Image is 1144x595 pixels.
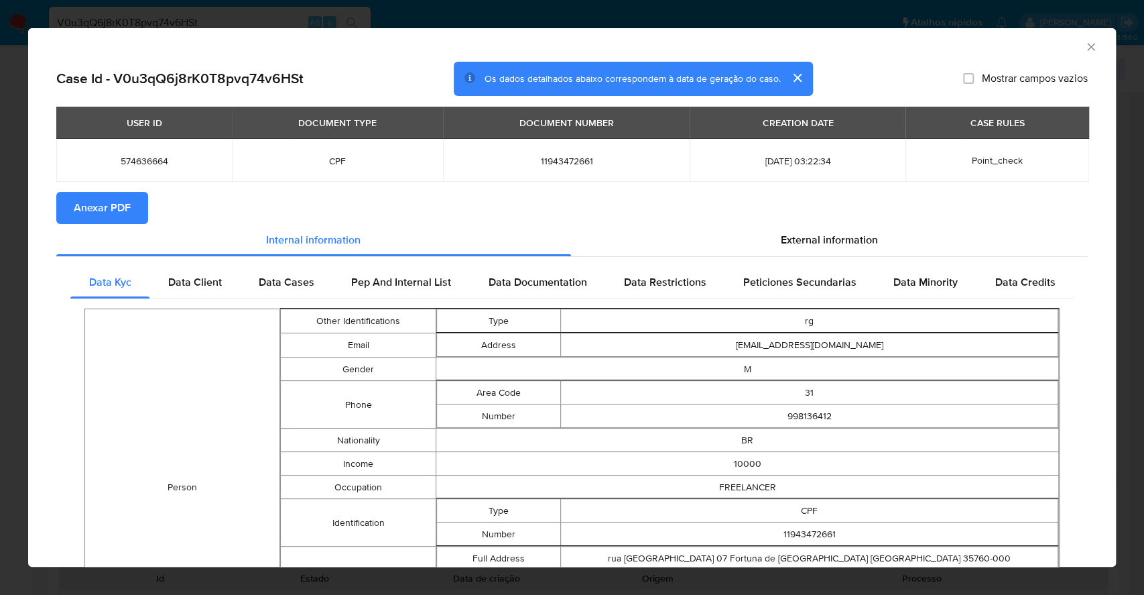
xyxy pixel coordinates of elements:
[781,62,813,94] button: cerrar
[437,309,561,333] td: Type
[280,452,436,476] td: Income
[89,274,131,290] span: Data Kyc
[248,155,427,167] span: CPF
[280,476,436,499] td: Occupation
[56,70,304,87] h2: Case Id - V0u3qQ6j8rK0T8pvq74v6HSt
[561,523,1058,546] td: 11943472661
[168,274,222,290] span: Data Client
[436,476,1059,499] td: FREELANCER
[561,547,1058,570] td: rua [GEOGRAPHIC_DATA] 07 Fortuna de [GEOGRAPHIC_DATA] [GEOGRAPHIC_DATA] 35760-000
[893,274,958,290] span: Data Minority
[280,499,436,547] td: Identification
[280,309,436,333] td: Other Identifications
[70,266,1074,299] div: Detailed internal info
[436,452,1059,476] td: 10000
[972,154,1023,167] span: Point_check
[437,499,561,523] td: Type
[706,155,889,167] span: [DATE] 03:22:34
[561,499,1058,523] td: CPF
[437,381,561,404] td: Area Code
[259,274,314,290] span: Data Cases
[624,274,706,290] span: Data Restrictions
[488,274,586,290] span: Data Documentation
[280,333,436,358] td: Email
[743,274,856,290] span: Peticiones Secundarias
[511,111,622,134] div: DOCUMENT NUMBER
[437,333,561,357] td: Address
[437,547,561,570] td: Full Address
[266,232,361,248] span: Internal information
[74,193,131,223] span: Anexar PDF
[995,274,1055,290] span: Data Credits
[561,309,1058,333] td: rg
[459,155,674,167] span: 11943472661
[437,523,561,546] td: Number
[351,274,451,290] span: Pep And Internal List
[119,111,170,134] div: USER ID
[561,333,1058,357] td: [EMAIL_ADDRESS][DOMAIN_NAME]
[561,404,1058,428] td: 998136412
[781,232,878,248] span: External information
[436,358,1059,381] td: M
[1084,40,1096,52] button: Fechar a janela
[280,358,436,381] td: Gender
[56,224,1088,256] div: Detailed info
[561,381,1058,404] td: 31
[485,72,781,85] span: Os dados detalhados abaixo correspondem à data de geração do caso.
[963,73,974,84] input: Mostrar campos vazios
[56,192,148,224] button: Anexar PDF
[290,111,385,134] div: DOCUMENT TYPE
[436,429,1059,452] td: BR
[962,111,1032,134] div: CASE RULES
[982,72,1088,85] span: Mostrar campos vazios
[28,28,1116,567] div: closure-recommendation-modal
[437,404,561,428] td: Number
[280,381,436,429] td: Phone
[280,429,436,452] td: Nationality
[72,155,216,167] span: 574636664
[754,111,841,134] div: CREATION DATE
